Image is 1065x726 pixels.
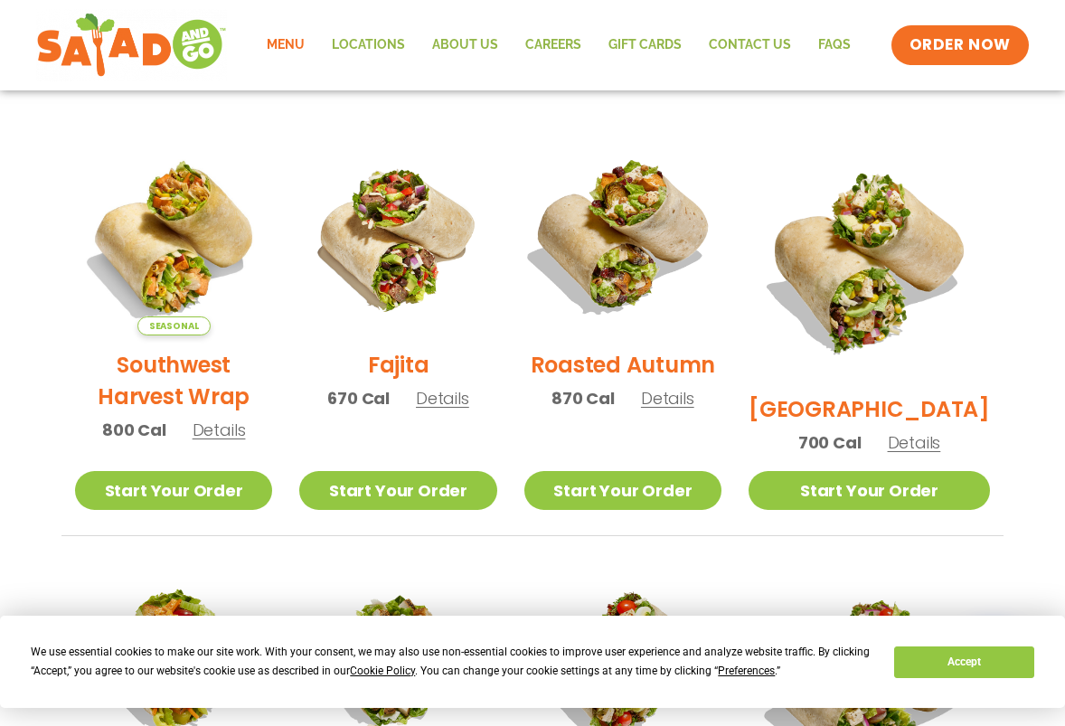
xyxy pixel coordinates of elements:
[888,431,941,454] span: Details
[75,349,272,412] h2: Southwest Harvest Wrap
[299,471,496,510] a: Start Your Order
[299,138,496,335] img: Product photo for Fajita Wrap
[102,418,166,442] span: 800 Cal
[891,25,1029,65] a: ORDER NOW
[798,430,862,455] span: 700 Cal
[318,24,419,66] a: Locations
[368,349,429,381] h2: Fajita
[253,24,318,66] a: Menu
[75,138,272,335] img: Product photo for Southwest Harvest Wrap
[327,386,390,410] span: 670 Cal
[253,24,864,66] nav: Menu
[507,121,739,353] img: Product photo for Roasted Autumn Wrap
[416,387,469,410] span: Details
[749,393,990,425] h2: [GEOGRAPHIC_DATA]
[551,386,615,410] span: 870 Cal
[137,316,211,335] span: Seasonal
[695,24,805,66] a: Contact Us
[749,471,990,510] a: Start Your Order
[75,471,272,510] a: Start Your Order
[350,665,415,677] span: Cookie Policy
[805,24,864,66] a: FAQs
[641,387,694,410] span: Details
[595,24,695,66] a: GIFT CARDS
[909,34,1011,56] span: ORDER NOW
[36,9,227,81] img: new-SAG-logo-768×292
[718,665,775,677] span: Preferences
[524,471,721,510] a: Start Your Order
[31,643,872,681] div: We use essential cookies to make our site work. With your consent, we may also use non-essential ...
[749,138,990,380] img: Product photo for BBQ Ranch Wrap
[193,419,246,441] span: Details
[531,349,716,381] h2: Roasted Autumn
[894,646,1033,678] button: Accept
[512,24,595,66] a: Careers
[419,24,512,66] a: About Us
